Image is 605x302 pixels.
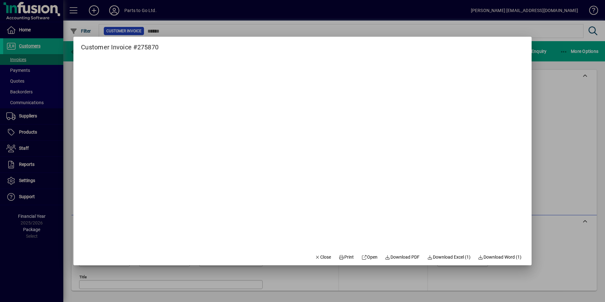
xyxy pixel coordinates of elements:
span: Close [315,254,331,261]
span: Print [339,254,354,261]
span: Download PDF [385,254,420,261]
h2: Customer Invoice #275870 [73,37,166,52]
span: Open [361,254,377,261]
span: Download Excel (1) [427,254,471,261]
a: Open [359,251,380,263]
button: Download Word (1) [476,251,524,263]
span: Download Word (1) [478,254,522,261]
button: Print [336,251,356,263]
a: Download PDF [383,251,422,263]
button: Download Excel (1) [425,251,473,263]
button: Close [312,251,334,263]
